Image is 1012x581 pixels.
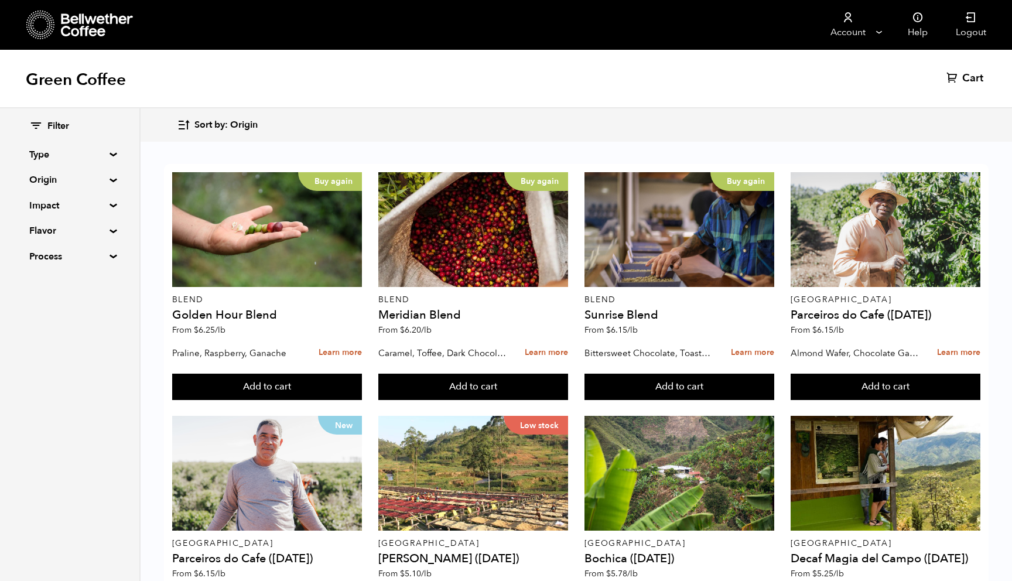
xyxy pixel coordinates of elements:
[194,119,258,132] span: Sort by: Origin
[319,340,362,365] a: Learn more
[29,148,110,162] summary: Type
[378,296,569,304] p: Blend
[26,69,126,90] h1: Green Coffee
[791,568,844,579] span: From
[400,324,405,336] span: $
[378,568,432,579] span: From
[378,344,508,362] p: Caramel, Toffee, Dark Chocolate
[172,344,302,362] p: Praline, Raspberry, Ganache
[584,324,638,336] span: From
[215,568,225,579] span: /lb
[177,111,258,139] button: Sort by: Origin
[378,374,569,401] button: Add to cart
[172,568,225,579] span: From
[525,340,568,365] a: Learn more
[710,172,774,191] p: Buy again
[172,309,363,321] h4: Golden Hour Blend
[172,416,363,531] a: New
[584,553,775,565] h4: Bochica ([DATE])
[378,416,569,531] a: Low stock
[378,539,569,548] p: [GEOGRAPHIC_DATA]
[731,340,774,365] a: Learn more
[791,309,981,321] h4: Parceiros do Cafe ([DATE])
[504,172,568,191] p: Buy again
[378,309,569,321] h4: Meridian Blend
[812,568,817,579] span: $
[172,324,225,336] span: From
[378,553,569,565] h4: [PERSON_NAME] ([DATE])
[400,324,432,336] bdi: 6.20
[194,324,199,336] span: $
[946,71,986,86] a: Cart
[318,416,362,435] p: New
[172,374,363,401] button: Add to cart
[378,172,569,287] a: Buy again
[812,324,817,336] span: $
[421,324,432,336] span: /lb
[29,224,110,238] summary: Flavor
[606,568,611,579] span: $
[400,568,405,579] span: $
[194,568,225,579] bdi: 6.15
[298,172,362,191] p: Buy again
[606,324,638,336] bdi: 6.15
[791,539,981,548] p: [GEOGRAPHIC_DATA]
[791,296,981,304] p: [GEOGRAPHIC_DATA]
[421,568,432,579] span: /lb
[215,324,225,336] span: /lb
[584,539,775,548] p: [GEOGRAPHIC_DATA]
[606,324,611,336] span: $
[584,344,714,362] p: Bittersweet Chocolate, Toasted Marshmallow, Candied Orange, Praline
[812,324,844,336] bdi: 6.15
[791,344,920,362] p: Almond Wafer, Chocolate Ganache, Bing Cherry
[29,173,110,187] summary: Origin
[194,324,225,336] bdi: 6.25
[627,324,638,336] span: /lb
[962,71,983,86] span: Cart
[812,568,844,579] bdi: 5.25
[29,250,110,264] summary: Process
[504,416,568,435] p: Low stock
[584,296,775,304] p: Blend
[172,539,363,548] p: [GEOGRAPHIC_DATA]
[194,568,199,579] span: $
[791,553,981,565] h4: Decaf Magia del Campo ([DATE])
[833,324,844,336] span: /lb
[937,340,980,365] a: Learn more
[172,296,363,304] p: Blend
[584,568,638,579] span: From
[584,309,775,321] h4: Sunrise Blend
[584,172,775,287] a: Buy again
[791,324,844,336] span: From
[47,120,69,133] span: Filter
[791,374,981,401] button: Add to cart
[400,568,432,579] bdi: 5.10
[172,172,363,287] a: Buy again
[29,199,110,213] summary: Impact
[833,568,844,579] span: /lb
[584,374,775,401] button: Add to cart
[172,553,363,565] h4: Parceiros do Cafe ([DATE])
[606,568,638,579] bdi: 5.78
[378,324,432,336] span: From
[627,568,638,579] span: /lb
